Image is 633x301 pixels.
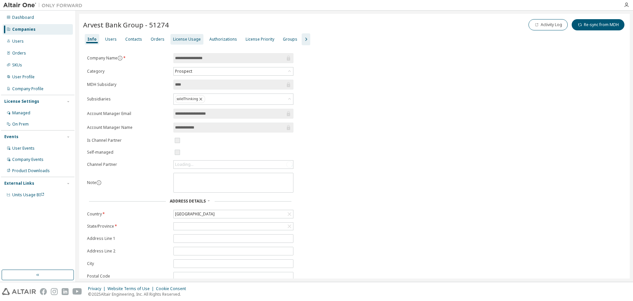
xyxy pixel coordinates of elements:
label: Country [87,211,169,217]
div: Website Terms of Use [107,286,156,291]
div: solidThinking [175,95,205,103]
button: Re-sync from MDH [572,19,624,30]
div: License Settings [4,99,39,104]
div: Product Downloads [12,168,50,173]
div: User Events [12,146,35,151]
div: [GEOGRAPHIC_DATA] [174,210,216,218]
label: City [87,261,169,266]
div: Managed [12,110,30,116]
img: linkedin.svg [62,288,69,295]
button: Activity Log [528,19,568,30]
div: [GEOGRAPHIC_DATA] [174,210,293,218]
div: Company Events [12,157,44,162]
div: Company Profile [12,86,44,92]
div: Cookie Consent [156,286,190,291]
div: Companies [12,27,36,32]
label: State/Province [87,224,169,229]
div: SKUs [12,62,22,68]
label: Address Line 2 [87,248,169,254]
label: Postal Code [87,274,169,279]
div: Dashboard [12,15,34,20]
label: Channel Partner [87,162,169,167]
div: License Usage [173,37,201,42]
span: Units Usage BI [12,192,45,198]
label: MDH Subsidary [87,82,169,87]
div: Loading... [175,162,194,167]
div: Orders [12,51,26,56]
label: Note [87,180,96,185]
p: © 2025 Altair Engineering, Inc. All Rights Reserved. [88,291,190,297]
label: Account Manager Email [87,111,169,116]
div: Events [4,134,18,139]
div: Prospect [174,67,293,75]
button: information [96,180,102,185]
div: Loading... [174,161,293,169]
label: Self-managed [87,150,169,155]
img: altair_logo.svg [2,288,36,295]
img: Altair One [3,2,86,9]
div: External Links [4,181,34,186]
label: Company Name [87,56,169,61]
label: Subsidiaries [87,96,169,102]
label: Address Line 1 [87,236,169,241]
div: solidThinking [174,94,293,104]
span: Arvest Bank Group - 51274 [83,20,169,29]
div: Groups [283,37,297,42]
div: User Profile [12,74,35,80]
div: Users [12,39,24,44]
span: Address Details [170,198,206,204]
img: youtube.svg [73,288,82,295]
button: information [117,56,123,61]
div: Contacts [125,37,142,42]
div: Privacy [88,286,107,291]
img: facebook.svg [40,288,47,295]
div: Authorizations [209,37,237,42]
div: Prospect [174,68,193,75]
img: instagram.svg [51,288,58,295]
div: On Prem [12,122,29,127]
div: Users [105,37,117,42]
label: Category [87,69,169,74]
label: Is Channel Partner [87,138,169,143]
label: Account Manager Name [87,125,169,130]
div: Info [87,37,97,42]
div: Orders [151,37,165,42]
div: License Priority [246,37,274,42]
